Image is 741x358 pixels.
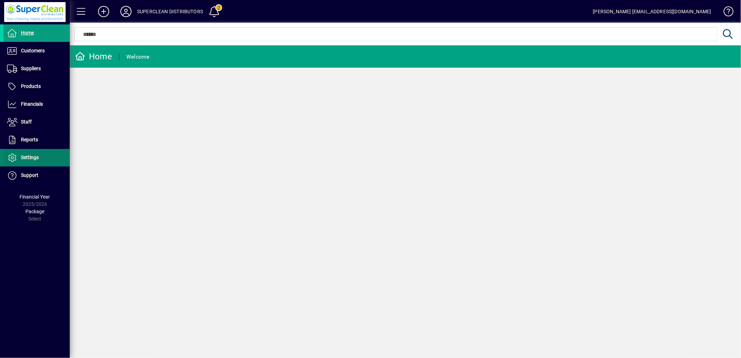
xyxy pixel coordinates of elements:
button: Add [92,5,115,18]
span: Package [25,209,44,214]
span: Financial Year [20,194,50,200]
span: Support [21,172,38,178]
a: Knowledge Base [718,1,732,24]
span: Products [21,83,41,89]
span: Suppliers [21,66,41,71]
a: Support [3,167,70,184]
div: Home [75,51,112,62]
span: Settings [21,155,39,160]
a: Products [3,78,70,95]
button: Profile [115,5,137,18]
a: Customers [3,42,70,60]
div: Welcome [126,51,150,62]
div: SUPERCLEAN DISTRIBUTORS [137,6,203,17]
div: [PERSON_NAME] [EMAIL_ADDRESS][DOMAIN_NAME] [593,6,711,17]
a: Suppliers [3,60,70,77]
span: Home [21,30,34,36]
a: Financials [3,96,70,113]
span: Staff [21,119,32,125]
a: Reports [3,131,70,149]
span: Customers [21,48,45,53]
span: Reports [21,137,38,142]
span: Financials [21,101,43,107]
a: Settings [3,149,70,166]
a: Staff [3,113,70,131]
